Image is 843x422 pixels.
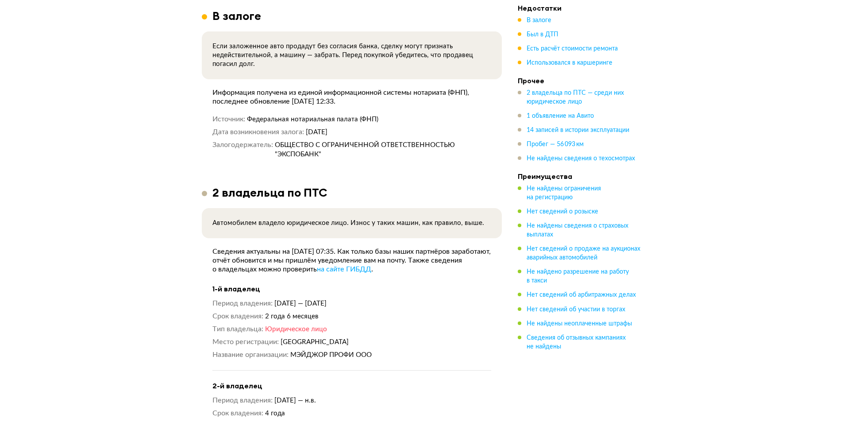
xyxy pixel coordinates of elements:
span: 14 записей в истории эксплуатации [527,127,629,133]
p: Сведения актуальны на [DATE] 07:35. Как только базы наших партнёров заработают, отчёт обновится и... [212,247,491,274]
dt: Срок владения [212,312,263,321]
span: 2 года 6 месяцев [265,313,319,320]
span: Пробег — 56 093 км [527,141,584,147]
dt: Период владения [212,396,273,405]
span: Был в ДТП [527,31,558,38]
span: Нет сведений об участии в торгах [527,306,625,312]
span: Нет сведений о продаже на аукционах аварийных автомобилей [527,246,640,261]
span: Юридическое лицо [265,326,327,333]
span: ОБЩЕСТВО С ОГРАНИЧЕННОЙ ОТВЕТСТВЕННОСТЬЮ "ЭКСПОБАНК" [275,142,455,158]
span: Не найдены ограничения на регистрацию [527,186,601,201]
h3: 2 владельца по ПТС [212,186,327,199]
dt: Дата возникновения залога [212,128,304,137]
span: Нет сведений об арбитражных делах [527,292,636,298]
span: МЭЙДЖОР ПРОФИ ООО [290,352,372,358]
span: Сведения об отзывных кампаниях не найдены [527,334,626,349]
h4: Прочее [518,76,642,85]
h4: 2-й владелец [212,381,491,391]
span: [DATE] — н.в. [274,397,316,404]
h3: В залоге [212,9,261,23]
span: [DATE] [306,129,327,136]
a: на сайте ГИБДД [317,265,371,274]
span: Не найдены сведения о страховых выплатах [527,223,628,238]
span: Не найдены сведения о техосмотрах [527,155,635,162]
span: Нет сведений о розыске [527,209,598,215]
span: 1 объявление на Авито [527,113,594,119]
p: Информация получена из единой информационной системы нотариата (ФНП), последнее обновление [DATE]... [212,88,491,106]
span: Федеральная нотариальная палата (ФНП) [247,116,378,123]
span: 2 владельца по ПТС — среди них юридическое лицо [527,90,624,105]
span: Не найдено разрешение на работу в такси [527,269,629,284]
span: Не найдены неоплаченные штрафы [527,320,632,326]
dt: Тип владельца [212,325,263,334]
dt: Место регистрации [212,337,279,347]
p: Автомобилем владело юридическое лицо. Износ у таких машин, как правило, выше. [212,219,491,228]
h4: 1-й владелец [212,284,491,294]
span: 4 года [265,410,285,417]
span: [DATE] — [DATE] [274,300,327,307]
p: Если заложенное авто продадут без согласия банка, сделку могут признать недействительной, а машин... [212,42,491,69]
span: Есть расчёт стоимости ремонта [527,46,618,52]
dt: Залогодержатель [212,140,273,159]
dt: Название организации [212,350,289,360]
dt: Источник [212,115,245,124]
span: [GEOGRAPHIC_DATA] [281,339,349,345]
span: Использовался в каршеринге [527,60,612,66]
dt: Период владения [212,299,273,308]
dt: Срок владения [212,409,263,418]
span: В залоге [527,17,551,23]
h4: Недостатки [518,4,642,12]
h4: Преимущества [518,172,642,181]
